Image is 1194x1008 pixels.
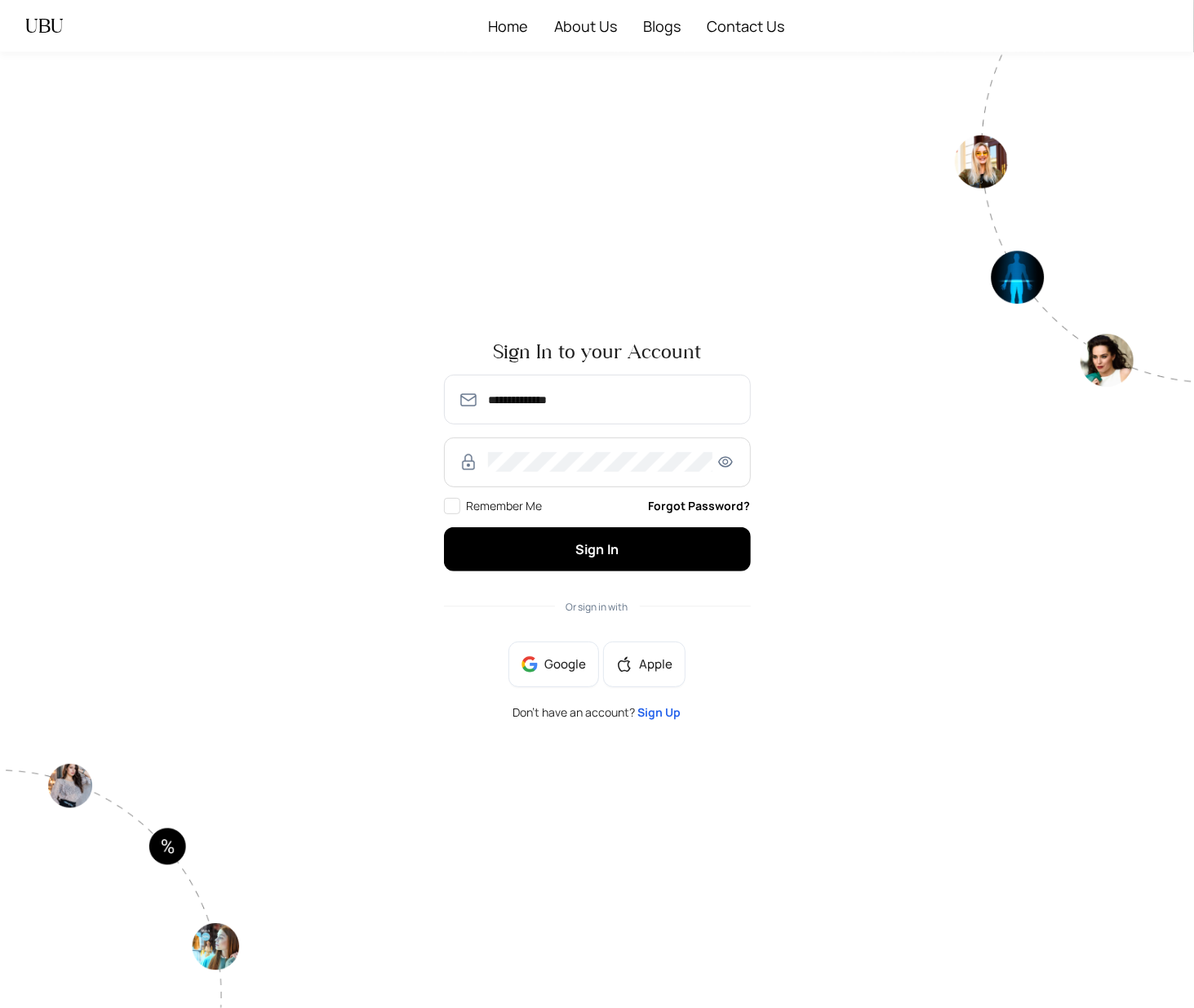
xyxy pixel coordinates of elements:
[955,52,1194,387] img: authpagecirlce2-Tt0rwQ38.png
[459,452,478,472] img: RzWbU6KsXbv8M5bTtlu7p38kHlzSfb4MlcTUAAAAASUVORK5CYII=
[544,655,586,673] span: Google
[716,455,735,469] span: eye
[508,642,599,687] button: Google
[603,642,686,687] button: appleApple
[575,540,619,558] span: Sign In
[638,704,681,720] a: Sign Up
[513,707,681,718] span: Don’t have an account?
[444,527,751,571] button: Sign In
[566,600,628,614] span: Or sign in with
[616,656,633,673] span: apple
[522,656,538,673] img: google-BnAmSPDJ.png
[444,342,751,362] span: Sign In to your Account
[648,497,750,515] a: Forgot Password?
[459,390,478,410] img: SmmOVPU3il4LzjOz1YszJ8A9TzvK+6qU9RAAAAAElFTkSuQmCC
[639,655,672,673] span: Apple
[467,498,543,513] span: Remember Me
